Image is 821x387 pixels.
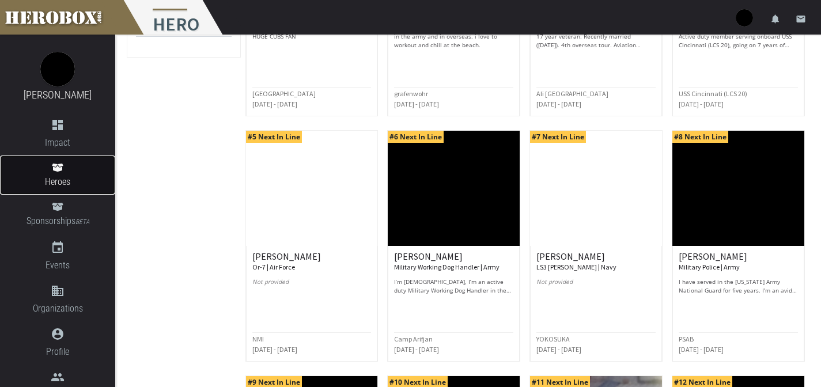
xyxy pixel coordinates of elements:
[536,100,581,108] small: [DATE] - [DATE]
[252,345,297,354] small: [DATE] - [DATE]
[679,100,724,108] small: [DATE] - [DATE]
[394,335,433,343] small: Camp Arifjan
[736,9,753,26] img: user-image
[536,89,608,98] small: Ali [GEOGRAPHIC_DATA]
[394,278,513,295] p: I’m [DEMOGRAPHIC_DATA], I’m an active duty Military Working Dog Handler in the Army, I’m currentl...
[679,345,724,354] small: [DATE] - [DATE]
[245,130,379,362] a: #5 Next In Line [PERSON_NAME] Or-7 | Air Force Not provided NMI [DATE] - [DATE]
[530,131,586,143] span: #7 Next In Line
[394,89,428,98] small: grafenwohr
[679,278,798,295] p: I have served in the [US_STATE] Army National Guard for five years. I’m an avid [US_STATE] Capita...
[252,278,372,295] p: Not provided
[679,263,740,271] small: Military Police | Army
[679,89,747,98] small: USS Cincinnati (LCS 20)
[529,130,663,362] a: #7 Next In Line [PERSON_NAME] LS3 [PERSON_NAME] | Navy Not provided YOKOSUKA [DATE] - [DATE]
[536,32,656,50] p: 17 year veteran. Recently married ([DATE]). 4th overseas tour. Aviation Operations is my job.
[246,131,302,143] span: #5 Next In Line
[536,345,581,354] small: [DATE] - [DATE]
[394,345,439,354] small: [DATE] - [DATE]
[252,32,372,50] p: HUGE CUBS FAN
[394,263,500,271] small: Military Working Dog Handler | Army
[672,131,728,143] span: #8 Next In Line
[770,14,781,24] i: notifications
[679,32,798,50] p: Active duty member serving onboard USS Cincinnati (LCS 20), going on 7 years of active service, d...
[394,32,513,50] p: in the army and in overseas. i love to workout and chill at the beach.
[387,130,520,362] a: #6 Next In Line [PERSON_NAME] Military Working Dog Handler | Army I’m [DEMOGRAPHIC_DATA], I’m an ...
[24,89,92,101] a: [PERSON_NAME]
[394,100,439,108] small: [DATE] - [DATE]
[40,52,75,86] img: image
[796,14,806,24] i: email
[536,278,656,295] p: Not provided
[75,218,89,226] small: BETA
[252,100,297,108] small: [DATE] - [DATE]
[536,263,616,271] small: LS3 [PERSON_NAME] | Navy
[252,263,295,271] small: Or-7 | Air Force
[536,252,656,272] h6: [PERSON_NAME]
[394,252,513,272] h6: [PERSON_NAME]
[679,335,694,343] small: PSAB
[388,131,444,143] span: #6 Next In Line
[252,252,372,272] h6: [PERSON_NAME]
[672,130,805,362] a: #8 Next In Line [PERSON_NAME] Military Police | Army I have served in the [US_STATE] Army Nationa...
[679,252,798,272] h6: [PERSON_NAME]
[252,89,316,98] small: [GEOGRAPHIC_DATA]
[252,335,264,343] small: NMI
[536,335,570,343] small: YOKOSUKA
